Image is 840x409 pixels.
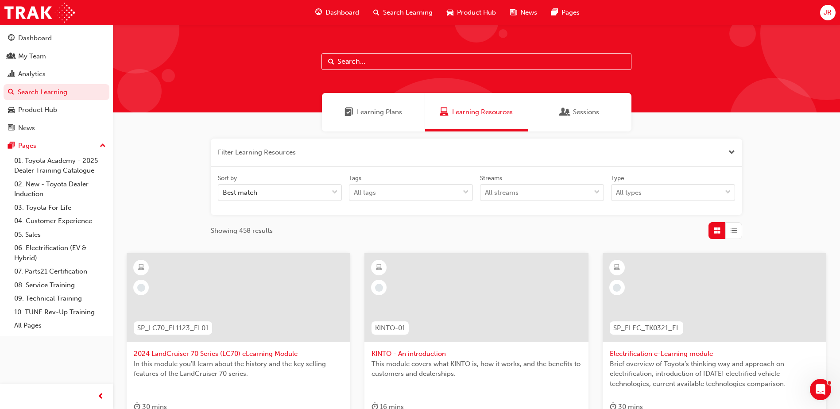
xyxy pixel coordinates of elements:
[510,7,517,18] span: news-icon
[820,5,836,20] button: JR
[328,57,334,67] span: Search
[613,323,680,333] span: SP_ELEC_TK0321_EL
[8,89,14,96] span: search-icon
[4,120,109,136] a: News
[573,107,599,117] span: Sessions
[349,174,361,183] div: Tags
[11,214,109,228] a: 04. Customer Experience
[503,4,544,22] a: news-iconNews
[8,124,15,132] span: news-icon
[138,262,144,274] span: learningResourceType_ELEARNING-icon
[452,107,513,117] span: Learning Resources
[4,48,109,65] a: My Team
[613,284,621,292] span: learningRecordVerb_NONE-icon
[4,84,109,100] a: Search Learning
[315,7,322,18] span: guage-icon
[11,177,109,201] a: 02. New - Toyota Dealer Induction
[4,28,109,138] button: DashboardMy TeamAnalyticsSearch LearningProduct HubNews
[8,35,15,42] span: guage-icon
[18,105,57,115] div: Product Hub
[11,241,109,265] a: 06. Electrification (EV & Hybrid)
[137,284,145,292] span: learningRecordVerb_NONE-icon
[561,107,569,117] span: Sessions
[485,188,519,198] div: All streams
[725,187,731,198] span: down-icon
[354,188,376,198] div: All tags
[349,174,473,201] label: tagOptions
[544,4,587,22] a: pages-iconPages
[728,147,735,158] button: Close the filter
[11,154,109,177] a: 01. Toyota Academy - 2025 Dealer Training Catalogue
[457,8,496,18] span: Product Hub
[372,349,581,359] span: KINTO - An introduction
[375,284,383,292] span: learningRecordVerb_NONE-icon
[383,8,433,18] span: Search Learning
[308,4,366,22] a: guage-iconDashboard
[731,226,737,236] span: List
[610,359,819,389] span: Brief overview of Toyota’s thinking way and approach on electrification, introduction of [DATE] e...
[561,8,580,18] span: Pages
[332,187,338,198] span: down-icon
[463,187,469,198] span: down-icon
[4,138,109,154] button: Pages
[11,201,109,215] a: 03. Toyota For Life
[810,379,831,400] iframe: Intercom live chat
[8,70,15,78] span: chart-icon
[325,8,359,18] span: Dashboard
[134,349,343,359] span: 2024 LandCruiser 70 Series (LC70) eLearning Module
[480,174,502,183] div: Streams
[616,188,642,198] div: All types
[218,174,237,183] div: Sort by
[11,319,109,332] a: All Pages
[8,106,15,114] span: car-icon
[18,141,36,151] div: Pages
[18,69,46,79] div: Analytics
[611,174,624,183] div: Type
[345,107,353,117] span: Learning Plans
[520,8,537,18] span: News
[8,142,15,150] span: pages-icon
[11,278,109,292] a: 08. Service Training
[372,359,581,379] span: This module covers what KINTO is, how it works, and the benefits to customers and dealerships.
[18,51,46,62] div: My Team
[4,3,75,23] img: Trak
[614,262,620,274] span: learningResourceType_ELEARNING-icon
[11,228,109,242] a: 05. Sales
[97,391,104,402] span: prev-icon
[4,66,109,82] a: Analytics
[376,262,382,274] span: learningResourceType_ELEARNING-icon
[375,323,405,333] span: KINTO-01
[714,226,720,236] span: Grid
[137,323,209,333] span: SP_LC70_FL1123_EL01
[4,102,109,118] a: Product Hub
[11,292,109,305] a: 09. Technical Training
[18,123,35,133] div: News
[373,7,379,18] span: search-icon
[211,226,273,236] span: Showing 458 results
[824,8,832,18] span: JR
[321,53,631,70] input: Search...
[100,140,106,152] span: up-icon
[357,107,402,117] span: Learning Plans
[134,359,343,379] span: In this module you'll learn about the history and the key selling features of the LandCruiser 70 ...
[4,30,109,46] a: Dashboard
[610,349,819,359] span: Electrification e-Learning module
[594,187,600,198] span: down-icon
[447,7,453,18] span: car-icon
[11,265,109,278] a: 07. Parts21 Certification
[223,188,257,198] div: Best match
[8,53,15,61] span: people-icon
[440,4,503,22] a: car-iconProduct Hub
[366,4,440,22] a: search-iconSearch Learning
[551,7,558,18] span: pages-icon
[440,107,449,117] span: Learning Resources
[18,33,52,43] div: Dashboard
[528,93,631,131] a: SessionsSessions
[11,305,109,319] a: 10. TUNE Rev-Up Training
[322,93,425,131] a: Learning PlansLearning Plans
[425,93,528,131] a: Learning ResourcesLearning Resources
